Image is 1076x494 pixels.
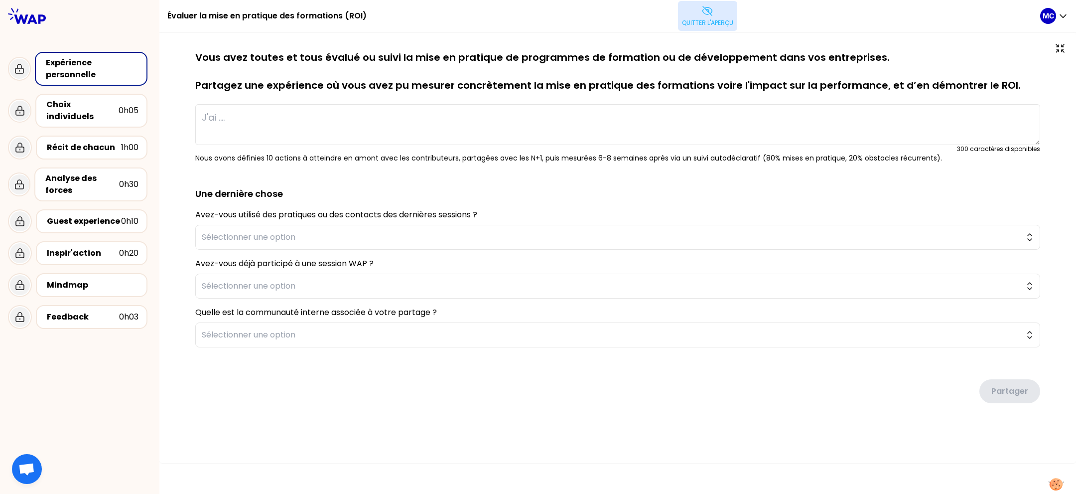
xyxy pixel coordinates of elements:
[195,50,1040,92] p: Vous avez toutes et tous évalué ou suivi la mise en pratique de programmes de formation ou de dév...
[682,19,733,27] p: Quitter l'aperçu
[121,142,138,154] div: 1h00
[119,311,138,323] div: 0h03
[47,279,138,291] div: Mindmap
[195,225,1040,250] button: Sélectionner une option
[202,231,1020,243] span: Sélectionner une option
[195,171,1040,201] h2: Une dernière chose
[195,323,1040,347] button: Sélectionner une option
[47,311,119,323] div: Feedback
[195,209,477,220] label: Avez-vous utilisé des pratiques ou des contacts des dernières sessions ?
[195,258,374,269] label: Avez-vous déjà participé à une session WAP ?
[45,172,119,196] div: Analyse des forces
[678,1,737,31] button: Quitter l'aperçu
[195,274,1040,299] button: Sélectionner une option
[979,379,1040,403] button: Partager
[202,280,1020,292] span: Sélectionner une option
[195,307,437,318] label: Quelle est la communauté interne associée à votre partage ?
[202,329,1020,341] span: Sélectionner une option
[119,178,138,190] div: 0h30
[12,454,42,484] div: Ouvrir le chat
[47,215,121,227] div: Guest experience
[46,99,119,123] div: Choix individuels
[46,57,138,81] div: Expérience personnelle
[119,105,138,117] div: 0h05
[119,247,138,259] div: 0h20
[957,145,1040,153] div: 300 caractères disponibles
[47,142,121,154] div: Récit de chacun
[121,215,138,227] div: 0h10
[47,247,119,259] div: Inspir'action
[1043,11,1054,21] p: MC
[1040,8,1068,24] button: MC
[195,153,1040,163] p: Nous avons définies 10 actions à atteindre en amont avec les contributeurs, partagées avec les N+...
